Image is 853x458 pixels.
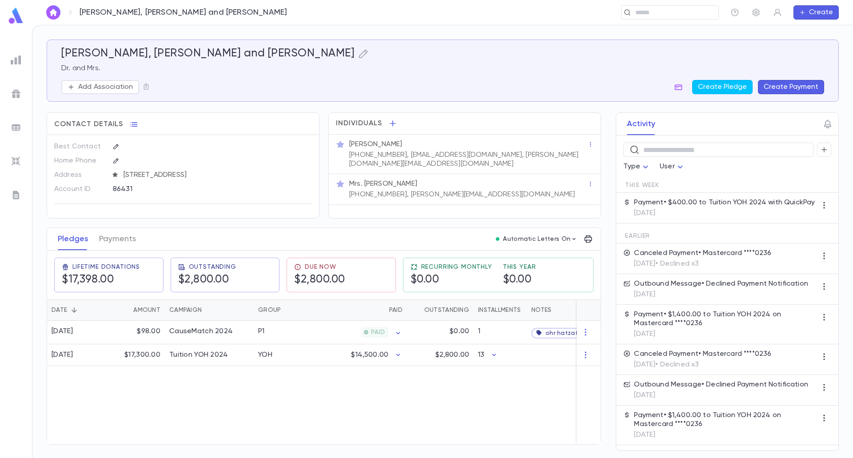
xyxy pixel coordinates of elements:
img: reports_grey.c525e4749d1bce6a11f5fe2a8de1b229.svg [11,55,21,65]
img: letters_grey.7941b92b52307dd3b8a917253454ce1c.svg [11,190,21,200]
p: Home Phone [54,154,105,168]
div: CauseMatch 2024 [169,327,233,336]
div: Outstanding [424,299,469,321]
p: Outbound Message • Declined Payment Notification [634,279,808,288]
div: [DATE] [52,350,73,359]
img: batches_grey.339ca447c9d9533ef1741baa751efc33.svg [11,122,21,133]
p: Outbound Message • Declined Payment Notification [634,380,808,389]
button: Payments [99,228,136,250]
span: Earlier [625,232,650,239]
div: Paid [320,299,407,321]
span: PAID [367,329,388,336]
div: Group [254,299,320,321]
div: $17,300.00 [107,344,165,366]
h5: $2,800.00 [294,273,345,287]
button: Automatic Letters On [492,233,581,245]
span: [STREET_ADDRESS] [120,171,313,179]
div: Tuition YOH 2024 [169,350,228,359]
div: 86431 [113,182,268,195]
div: Campaign [169,299,202,321]
div: Outstanding [407,299,474,321]
p: [PERSON_NAME] [349,140,402,149]
span: Due Now [305,263,336,271]
div: Notes [531,299,551,321]
p: $0.00 [450,327,469,336]
span: This Week [625,182,659,189]
h5: $0.00 [411,273,439,287]
div: Notes [527,299,638,321]
div: Date [52,299,67,321]
p: [DATE] [634,209,815,218]
p: [PHONE_NUMBER], [EMAIL_ADDRESS][DOMAIN_NAME], [PERSON_NAME][DOMAIN_NAME][EMAIL_ADDRESS][DOMAIN_NAME] [349,151,587,168]
div: $98.00 [107,321,165,344]
button: Create Payment [758,80,824,94]
h5: $2,800.00 [178,273,229,287]
div: Amount [107,299,165,321]
img: logo [7,7,25,24]
h5: [PERSON_NAME], [PERSON_NAME] and [PERSON_NAME] [61,47,355,60]
span: Recurring Monthly [421,263,492,271]
p: [DATE] [634,290,808,299]
img: imports_grey.530a8a0e642e233f2baf0ef88e8c9fcb.svg [11,156,21,167]
p: Dr. and Mrs. [61,64,824,73]
p: $14,500.00 [351,350,388,359]
div: P1 [258,327,265,336]
div: 1 [474,321,527,344]
span: Type [623,163,640,170]
p: 13 [478,350,484,359]
p: [DATE] • Declined x3 [634,360,771,369]
p: Canceled Payment • Mastercard ****0236 [634,249,771,258]
button: Activity [627,113,655,135]
p: [PERSON_NAME], [PERSON_NAME] and [PERSON_NAME] [80,8,287,17]
span: Outstanding [189,263,236,271]
img: campaigns_grey.99e729a5f7ee94e3726e6486bddda8f1.svg [11,88,21,99]
p: [DATE] [634,330,817,339]
span: Lifetime Donations [72,263,140,271]
p: Automatic Letters On [503,235,570,243]
div: Type [623,158,651,175]
p: Add Association [78,83,133,92]
span: Contact Details [54,120,123,129]
span: User [660,163,675,170]
div: Paid [389,299,403,321]
div: [DATE] [52,327,73,336]
p: [DATE] • Declined x3 [634,259,771,268]
img: home_white.a664292cf8c1dea59945f0da9f25487c.svg [48,9,59,16]
div: Amount [133,299,160,321]
p: [DATE] [634,391,808,400]
div: User [660,158,686,175]
div: Installments [478,299,521,321]
div: Campaign [165,299,254,321]
div: Date [47,299,107,321]
button: Create Pledge [692,80,753,94]
p: [DATE] [634,430,817,439]
div: YOH [258,350,272,359]
p: Canceled Payment • Mastercard ****0236 [634,350,771,358]
span: ohr hatzafon / zaj [546,330,602,337]
button: Pledges [58,228,88,250]
p: Mrs. [PERSON_NAME] [349,179,417,188]
p: Account ID [54,182,105,196]
button: Add Association [61,80,139,94]
p: $2,800.00 [435,350,469,359]
p: [PHONE_NUMBER], [PERSON_NAME][EMAIL_ADDRESS][DOMAIN_NAME] [349,190,575,199]
span: Individuals [336,119,382,128]
p: Payment • $400.00 to Tuition YOH 2024 with QuickPay [634,198,815,207]
h5: $0.00 [503,273,532,287]
h5: $17,398.00 [62,273,114,287]
p: Address [54,168,105,182]
div: Installments [474,299,527,321]
button: Create [793,5,839,20]
p: Payment • $1,400.00 to Tuition YOH 2024 on Mastercard ****0236 [634,310,817,328]
p: Payment • $1,400.00 to Tuition YOH 2024 on Mastercard ****0236 [634,411,817,429]
button: Sort [67,303,81,317]
p: Best Contact [54,139,105,154]
span: This Year [503,263,536,271]
div: Group [258,299,281,321]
